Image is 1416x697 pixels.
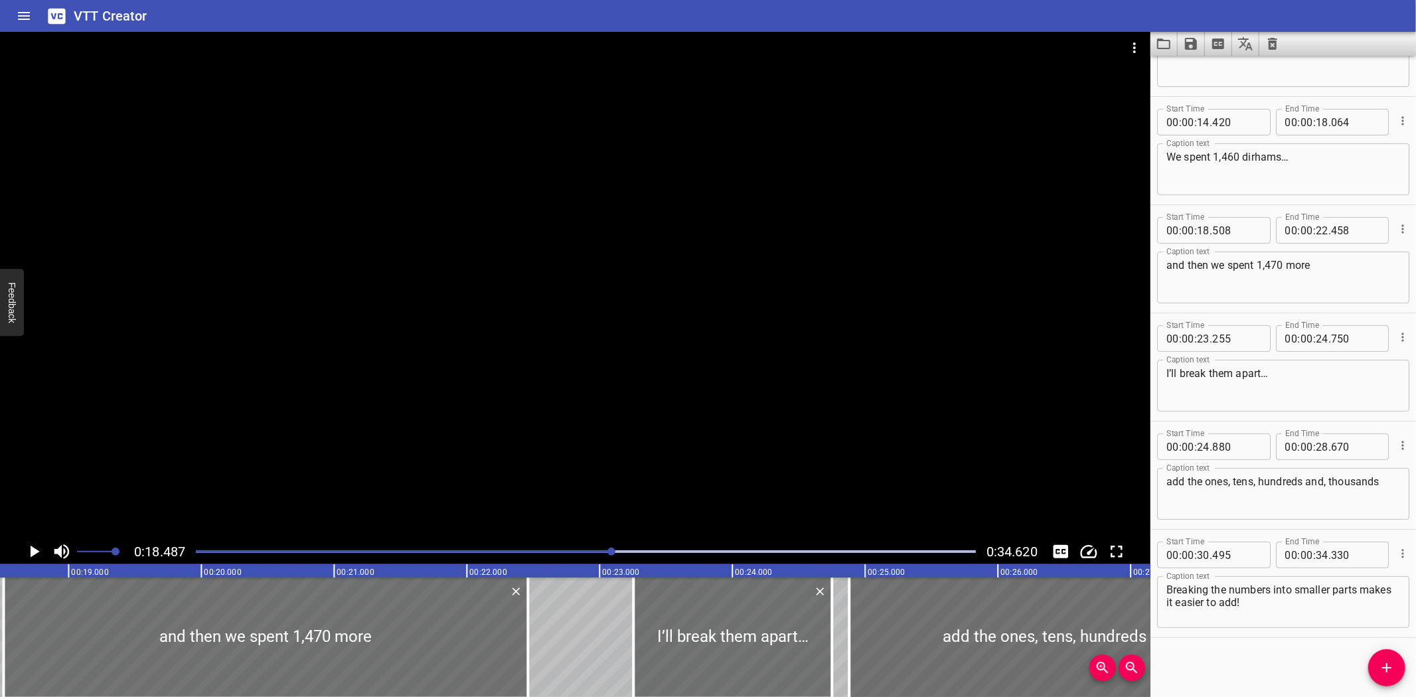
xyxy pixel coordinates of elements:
button: Toggle fullscreen [1104,539,1129,564]
span: : [1179,325,1182,352]
div: Cue Options [1394,320,1409,354]
span: Set video volume [112,548,119,556]
textarea: I’ll break them apart… [1166,367,1400,405]
input: 24 [1197,433,1210,460]
svg: Translate captions [1237,36,1253,52]
input: 255 [1212,325,1261,352]
input: 00 [1300,433,1313,460]
input: 24 [1316,325,1328,352]
textarea: Breaking the numbers into smaller parts makes it easier to add! [1166,583,1400,621]
span: : [1298,325,1300,352]
input: 00 [1285,433,1298,460]
input: 00 [1182,217,1194,244]
div: Delete Cue [811,583,826,600]
input: 00 [1182,325,1194,352]
div: Toggle Full Screen [1104,539,1129,564]
input: 00 [1166,433,1179,460]
input: 00 [1166,542,1179,568]
button: Load captions from file [1150,32,1178,56]
input: 064 [1331,109,1379,135]
span: . [1210,433,1212,460]
button: Zoom In [1089,655,1116,681]
h6: VTT Creator [74,5,147,27]
span: : [1313,433,1316,460]
span: : [1194,325,1197,352]
input: 508 [1212,217,1261,244]
text: 00:22.000 [469,568,507,577]
span: : [1179,433,1182,460]
span: . [1328,325,1331,352]
button: Change Playback Speed [1076,539,1101,564]
div: Play progress [196,550,976,553]
input: 00 [1285,217,1298,244]
input: 00 [1300,109,1313,135]
span: 0:34.620 [986,544,1038,560]
input: 30 [1197,542,1210,568]
button: Clear captions [1259,32,1286,56]
span: . [1328,433,1331,460]
input: 420 [1212,109,1261,135]
text: 00:20.000 [204,568,241,577]
textarea: Strategies to Add Multi-Digit Numbers [1166,42,1400,80]
span: : [1194,109,1197,135]
input: 00 [1300,325,1313,352]
div: Delete Cue [507,583,522,600]
span: . [1328,217,1331,244]
button: Cue Options [1394,545,1411,562]
input: 495 [1212,542,1261,568]
span: : [1313,542,1316,568]
div: Cue Options [1394,536,1409,571]
span: . [1328,542,1331,568]
input: 23 [1197,325,1210,352]
input: 00 [1166,325,1179,352]
button: Toggle captions [1048,539,1073,564]
div: Cue Options [1394,104,1409,138]
input: 00 [1182,109,1194,135]
span: : [1179,542,1182,568]
input: 00 [1166,109,1179,135]
span: : [1313,217,1316,244]
span: : [1298,109,1300,135]
textarea: and then we spent 1,470 more [1166,259,1400,297]
div: Cue Options [1394,428,1409,463]
input: 00 [1285,542,1298,568]
text: 00:27.000 [1133,568,1170,577]
input: 14 [1197,109,1210,135]
input: 18 [1316,109,1328,135]
button: Cue Options [1394,220,1411,238]
span: . [1210,217,1212,244]
button: Video Options [1119,32,1150,64]
div: Cue Options [1394,212,1409,246]
input: 00 [1300,217,1313,244]
span: : [1194,217,1197,244]
button: Cue Options [1394,112,1411,129]
span: : [1313,325,1316,352]
button: Delete [811,583,828,600]
text: 00:25.000 [868,568,905,577]
input: 28 [1316,433,1328,460]
input: 00 [1182,433,1194,460]
input: 34 [1316,542,1328,568]
input: 00 [1182,542,1194,568]
button: Extract captions from video [1205,32,1232,56]
span: . [1210,542,1212,568]
span: : [1179,109,1182,135]
button: Add Cue [1368,649,1405,686]
button: Save captions to file [1178,32,1205,56]
textarea: We spent 1,460 dirhams… [1166,151,1400,189]
button: Cue Options [1394,437,1411,454]
input: 00 [1285,325,1298,352]
span: : [1194,542,1197,568]
input: 458 [1331,217,1379,244]
input: 00 [1300,542,1313,568]
text: 00:21.000 [337,568,374,577]
input: 330 [1331,542,1379,568]
span: . [1210,325,1212,352]
textarea: add the ones, tens, hundreds and, thousands [1166,475,1400,513]
svg: Clear captions [1265,36,1281,52]
span: : [1298,217,1300,244]
text: 00:23.000 [602,568,639,577]
button: Play/Pause [21,539,46,564]
input: 00 [1285,109,1298,135]
input: 18 [1197,217,1210,244]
